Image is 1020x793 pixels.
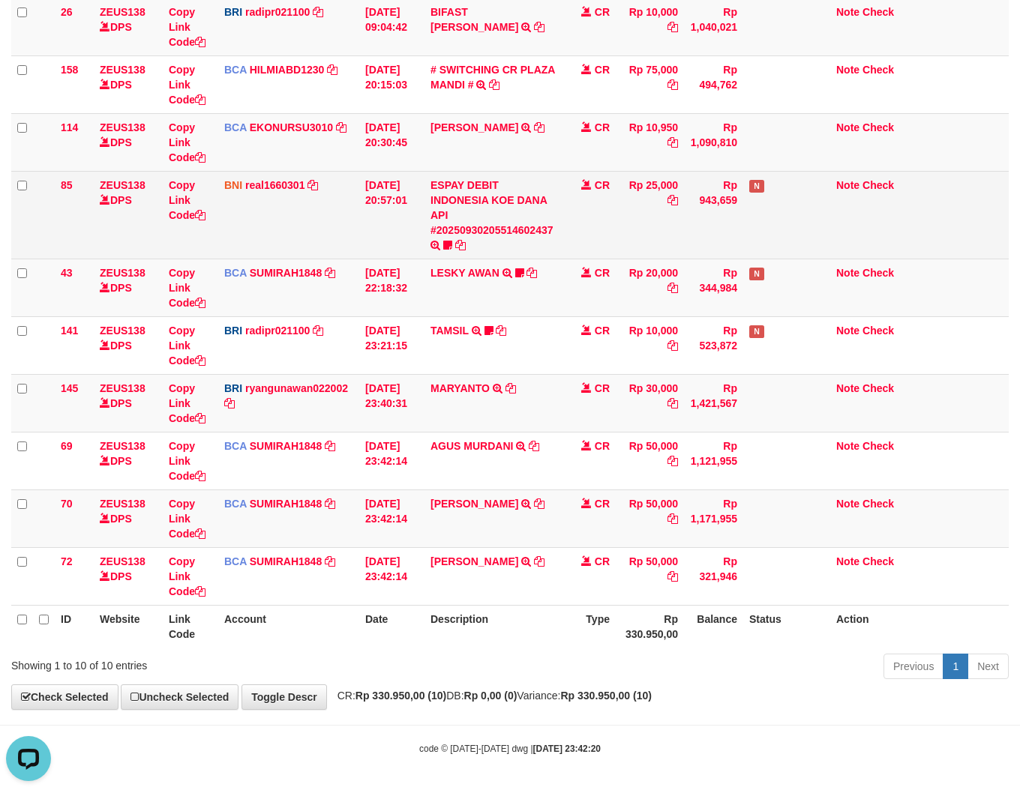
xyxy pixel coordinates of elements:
[169,64,205,106] a: Copy Link Code
[836,121,859,133] a: Note
[250,121,333,133] a: EKONURSU3010
[100,440,145,452] a: ZEUS138
[616,55,684,113] td: Rp 75,000
[836,6,859,18] a: Note
[100,267,145,279] a: ZEUS138
[836,382,859,394] a: Note
[61,498,73,510] span: 70
[11,684,118,710] a: Check Selected
[250,64,325,76] a: HILMIABD1230
[100,325,145,337] a: ZEUS138
[830,605,1009,648] th: Action
[430,6,518,33] a: BIFAST [PERSON_NAME]
[121,684,238,710] a: Uncheck Selected
[359,605,424,648] th: Date
[862,325,894,337] a: Check
[94,113,163,171] td: DPS
[595,498,610,510] span: CR
[359,55,424,113] td: [DATE] 20:15:03
[533,744,601,754] strong: [DATE] 23:42:20
[430,498,518,510] a: [PERSON_NAME]
[224,498,247,510] span: BCA
[684,316,743,374] td: Rp 523,872
[94,489,163,547] td: DPS
[489,79,499,91] a: Copy # SWITCHING CR PLAZA MANDI # to clipboard
[355,690,446,702] strong: Rp 330.950,00 (10)
[325,555,335,567] a: Copy SUMIRAH1848 to clipboard
[862,498,894,510] a: Check
[862,6,894,18] a: Check
[359,113,424,171] td: [DATE] 20:30:45
[684,489,743,547] td: Rp 1,171,955
[55,605,94,648] th: ID
[430,267,499,279] a: LESKY AWAN
[862,267,894,279] a: Check
[667,79,678,91] a: Copy Rp 75,000 to clipboard
[595,440,610,452] span: CR
[359,432,424,489] td: [DATE] 23:42:14
[100,6,145,18] a: ZEUS138
[684,374,743,432] td: Rp 1,421,567
[667,455,678,467] a: Copy Rp 50,000 to clipboard
[836,498,859,510] a: Note
[169,555,205,597] a: Copy Link Code
[100,179,145,191] a: ZEUS138
[430,64,555,91] a: # SWITCHING CR PLAZA MANDI #
[563,605,616,648] th: Type
[169,121,205,163] a: Copy Link Code
[313,6,323,18] a: Copy radipr021100 to clipboard
[616,432,684,489] td: Rp 50,000
[862,382,894,394] a: Check
[616,113,684,171] td: Rp 10,950
[224,6,242,18] span: BRI
[616,605,684,648] th: Rp 330.950,00
[359,489,424,547] td: [DATE] 23:42:14
[595,555,610,567] span: CR
[307,179,318,191] a: Copy real1660301 to clipboard
[836,440,859,452] a: Note
[169,6,205,48] a: Copy Link Code
[616,547,684,605] td: Rp 50,000
[862,121,894,133] a: Check
[325,267,335,279] a: Copy SUMIRAH1848 to clipboard
[169,498,205,540] a: Copy Link Code
[245,382,348,394] a: ryangunawan022002
[94,547,163,605] td: DPS
[169,325,205,367] a: Copy Link Code
[496,325,506,337] a: Copy TAMSIL to clipboard
[359,547,424,605] td: [DATE] 23:42:14
[61,6,73,18] span: 26
[749,180,764,193] span: Has Note
[359,374,424,432] td: [DATE] 23:40:31
[534,555,544,567] a: Copy DENI SURYANI to clipboard
[224,325,242,337] span: BRI
[6,6,51,51] button: Open LiveChat chat widget
[245,179,304,191] a: real1660301
[94,316,163,374] td: DPS
[94,259,163,316] td: DPS
[526,267,537,279] a: Copy LESKY AWAN to clipboard
[224,121,247,133] span: BCA
[616,489,684,547] td: Rp 50,000
[61,325,78,337] span: 141
[61,267,73,279] span: 43
[224,64,247,76] span: BCA
[883,654,943,679] a: Previous
[560,690,651,702] strong: Rp 330.950,00 (10)
[250,440,322,452] a: SUMIRAH1848
[100,64,145,76] a: ZEUS138
[667,21,678,33] a: Copy Rp 10,000 to clipboard
[967,654,1009,679] a: Next
[224,397,235,409] a: Copy ryangunawan022002 to clipboard
[534,498,544,510] a: Copy EUNIKE DAYAN THABY to clipboard
[424,605,563,648] th: Description
[505,382,516,394] a: Copy MARYANTO to clipboard
[336,121,346,133] a: Copy EKONURSU3010 to clipboard
[313,325,323,337] a: Copy radipr021100 to clipboard
[667,513,678,525] a: Copy Rp 50,000 to clipboard
[595,179,610,191] span: CR
[61,382,78,394] span: 145
[325,498,335,510] a: Copy SUMIRAH1848 to clipboard
[667,136,678,148] a: Copy Rp 10,950 to clipboard
[61,121,78,133] span: 114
